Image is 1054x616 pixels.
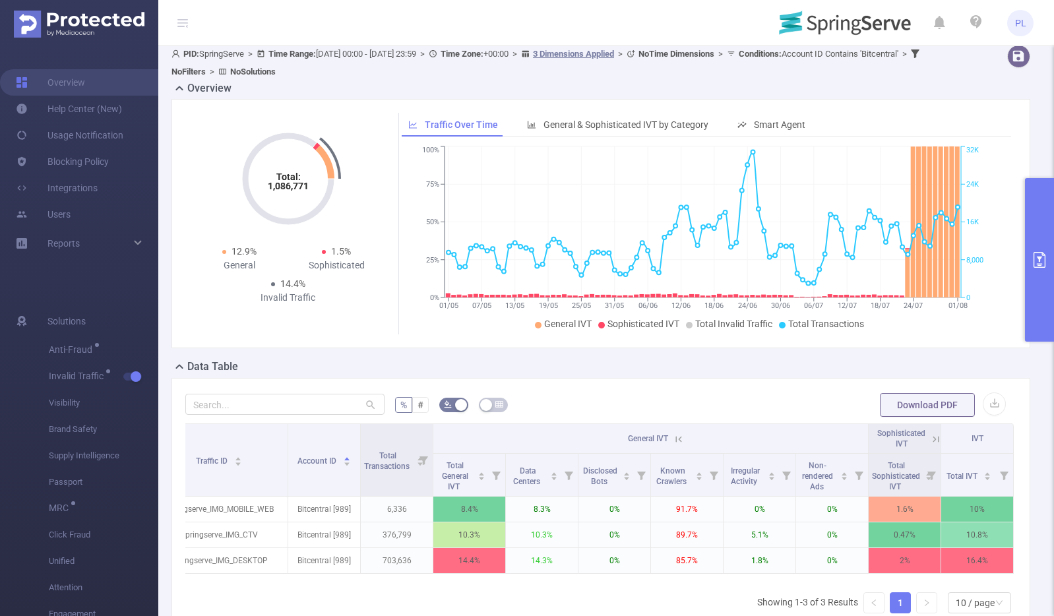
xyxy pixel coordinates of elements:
[696,470,703,474] i: icon: caret-up
[433,497,505,522] p: 8.4%
[656,466,689,486] span: Known Crawlers
[869,497,941,522] p: 1.6%
[768,475,776,479] i: icon: caret-down
[16,122,123,148] a: Usage Notification
[880,393,975,417] button: Download PDF
[578,548,650,573] p: 0%
[234,460,241,464] i: icon: caret-down
[444,400,452,408] i: icon: bg-colors
[400,400,407,410] span: %
[16,175,98,201] a: Integrations
[544,319,592,329] span: General IVT
[695,470,703,478] div: Sort
[196,456,230,466] span: Traffic ID
[478,470,485,474] i: icon: caret-up
[422,146,439,155] tspan: 100%
[297,456,338,466] span: Account ID
[559,454,578,496] i: Filter menu
[995,599,1003,608] i: icon: down
[704,454,723,496] i: Filter menu
[543,119,708,130] span: General & Sophisticated IVT by Category
[331,246,351,257] span: 1.5%
[607,319,679,329] span: Sophisticated IVT
[433,522,505,547] p: 10.3%
[651,522,723,547] p: 89.7%
[578,497,650,522] p: 0%
[206,67,218,77] span: >
[614,49,627,59] span: >
[171,49,923,77] span: SpringServe [DATE] 00:00 - [DATE] 23:59 +00:00
[583,466,617,486] span: Disclosed Bots
[234,455,242,463] div: Sort
[416,49,429,59] span: >
[442,461,468,491] span: Total General IVT
[796,497,868,522] p: 0%
[872,461,920,491] span: Total Sophisticated IVT
[187,80,232,96] h2: Overview
[771,301,790,310] tspan: 30/06
[922,454,941,496] i: Filter menu
[16,69,85,96] a: Overview
[49,443,158,469] span: Supply Intelligence
[418,400,423,410] span: #
[695,319,772,329] span: Total Invalid Traffic
[16,148,109,175] a: Blocking Policy
[578,522,650,547] p: 0%
[796,522,868,547] p: 0%
[724,548,795,573] p: 1.8%
[904,301,923,310] tspan: 24/07
[983,470,991,478] div: Sort
[288,548,360,573] p: Bitcentral [989]
[234,455,241,459] i: icon: caret-up
[651,548,723,573] p: 85.7%
[49,574,158,601] span: Attention
[995,454,1013,496] i: Filter menu
[984,475,991,479] i: icon: caret-down
[150,548,288,573] p: Springserve_IMG_DESKTOP
[966,256,983,264] tspan: 8,000
[430,293,439,302] tspan: 0%
[533,49,614,59] u: 3 Dimensions Applied
[946,472,979,481] span: Total IVT
[724,522,795,547] p: 5.1%
[150,497,288,522] p: Springserve_IMG_MOBILE_WEB
[47,308,86,334] span: Solutions
[361,522,433,547] p: 376,799
[150,522,288,547] p: Springserve_IMG_CTV
[671,301,691,310] tspan: 12/06
[941,522,1013,547] p: 10.8%
[1015,10,1026,36] span: PL
[49,371,108,381] span: Invalid Traffic
[171,67,206,77] b: No Filters
[651,497,723,522] p: 91.7%
[754,119,805,130] span: Smart Agent
[408,120,418,129] i: icon: line-chart
[739,49,782,59] b: Conditions :
[171,49,183,58] i: icon: user
[49,548,158,574] span: Unified
[724,497,795,522] p: 0%
[623,475,631,479] i: icon: caret-down
[972,434,983,443] span: IVT
[804,301,823,310] tspan: 06/07
[232,246,257,257] span: 12.9%
[14,11,144,38] img: Protected Media
[632,454,650,496] i: Filter menu
[841,475,848,479] i: icon: caret-down
[777,454,795,496] i: Filter menu
[239,291,337,305] div: Invalid Traffic
[276,171,300,182] tspan: Total:
[288,497,360,522] p: Bitcentral [989]
[472,301,491,310] tspan: 07/05
[696,475,703,479] i: icon: caret-down
[898,49,911,59] span: >
[288,522,360,547] p: Bitcentral [989]
[863,592,884,613] li: Previous Page
[230,67,276,77] b: No Solutions
[49,345,97,354] span: Anti-Fraud
[361,497,433,522] p: 6,336
[539,301,558,310] tspan: 19/05
[509,49,521,59] span: >
[638,301,658,310] tspan: 06/06
[288,259,386,272] div: Sophisticated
